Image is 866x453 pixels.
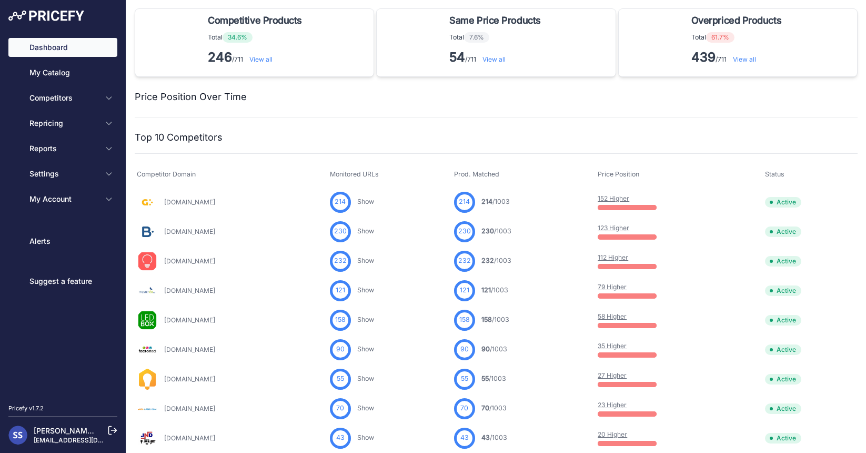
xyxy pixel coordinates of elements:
a: [DOMAIN_NAME] [164,405,215,412]
a: 152 Higher [598,194,629,202]
span: 55 [481,375,489,382]
a: [PERSON_NAME] S3 [34,426,106,435]
span: Active [765,197,801,208]
a: Show [357,404,374,412]
p: /711 [208,49,306,66]
span: Competitors [29,93,98,103]
span: 90 [336,344,345,354]
a: 20 Higher [598,430,627,438]
span: 61.7% [706,32,734,43]
span: 214 [335,197,346,207]
a: 23 Higher [598,401,627,409]
button: Repricing [8,114,117,133]
span: 43 [481,434,490,441]
span: 121 [481,286,491,294]
span: Active [765,256,801,267]
a: 121/1003 [481,286,508,294]
span: 232 [481,257,494,264]
a: 35 Higher [598,342,627,350]
p: Total [208,32,306,43]
span: 158 [481,316,492,323]
span: 158 [335,315,346,325]
a: View all [482,55,506,63]
span: 43 [336,433,345,443]
span: Repricing [29,118,98,129]
a: [DOMAIN_NAME] [164,257,215,265]
strong: 246 [208,50,232,65]
span: 43 [460,433,469,443]
button: Settings [8,164,117,183]
a: Show [357,434,374,441]
a: Show [357,198,374,205]
a: 158/1003 [481,316,509,323]
a: [DOMAIN_NAME] [164,434,215,442]
a: Suggest a feature [8,272,117,291]
strong: 54 [449,50,465,65]
h2: Top 10 Competitors [135,130,223,145]
span: 7.6% [464,32,489,43]
a: 79 Higher [598,283,627,291]
a: 112 Higher [598,253,628,261]
a: 55/1003 [481,375,506,382]
a: Show [357,227,374,235]
a: View all [249,55,273,63]
span: Active [765,374,801,385]
a: 90/1003 [481,345,507,353]
span: Active [765,226,801,237]
p: Total [691,32,786,43]
p: /711 [691,49,786,66]
span: 121 [460,285,469,296]
a: Show [357,375,374,382]
span: 230 [334,226,347,237]
span: Prod. Matched [454,170,499,178]
a: [DOMAIN_NAME] [164,346,215,353]
a: [DOMAIN_NAME] [164,375,215,383]
span: Status [765,170,784,178]
a: Alerts [8,232,117,251]
span: Reports [29,143,98,154]
img: Pricefy Logo [8,11,84,21]
button: Reports [8,139,117,158]
a: Dashboard [8,38,117,57]
span: Active [765,403,801,414]
a: [DOMAIN_NAME] [164,287,215,294]
strong: 439 [691,50,716,65]
span: Overpriced Products [691,13,781,28]
a: 123 Higher [598,224,629,232]
a: 70/1003 [481,404,507,412]
span: Settings [29,169,98,179]
span: Price Position [598,170,639,178]
span: 70 [460,403,468,413]
span: 232 [334,256,347,266]
p: Total [449,32,545,43]
span: 232 [458,256,471,266]
span: Monitored URLs [330,170,379,178]
span: 90 [460,344,469,354]
a: [DOMAIN_NAME] [164,198,215,206]
span: Competitor Domain [137,170,196,178]
h2: Price Position Over Time [135,90,247,104]
span: 214 [481,198,492,205]
div: Pricefy v1.7.2 [8,404,44,413]
span: 230 [481,227,494,235]
span: 55 [337,374,344,384]
a: [DOMAIN_NAME] [164,228,215,235]
button: Competitors [8,88,117,107]
span: 70 [481,404,489,412]
nav: Sidebar [8,38,117,391]
span: Competitive Products [208,13,302,28]
span: 230 [458,226,471,237]
button: My Account [8,190,117,209]
a: Show [357,286,374,294]
span: Active [765,344,801,355]
a: 27 Higher [598,371,627,379]
a: 58 Higher [598,312,627,320]
a: Show [357,345,374,353]
a: Show [357,257,374,264]
span: 214 [459,197,470,207]
span: 70 [336,403,344,413]
a: View all [733,55,756,63]
a: 43/1003 [481,434,507,441]
a: [DOMAIN_NAME] [164,316,215,324]
span: Active [765,315,801,326]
